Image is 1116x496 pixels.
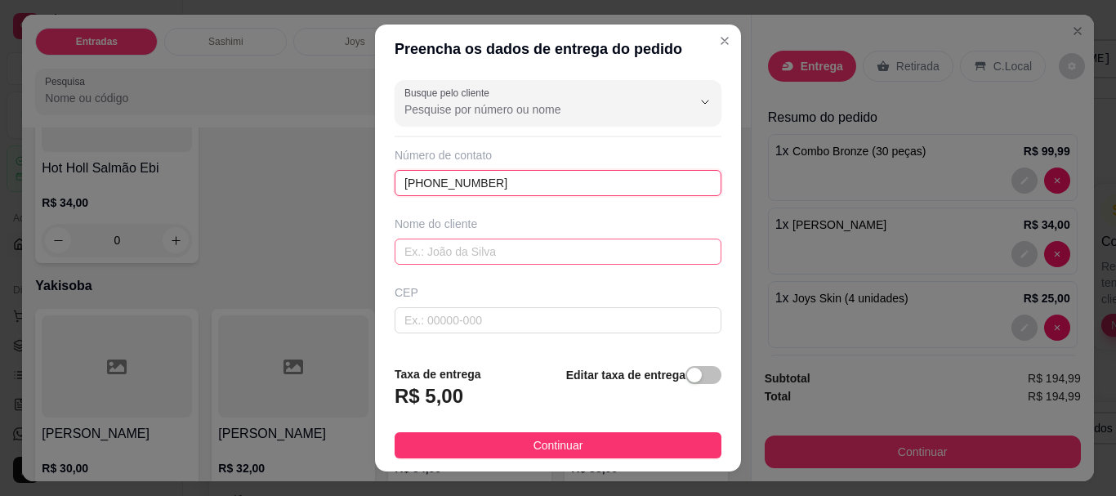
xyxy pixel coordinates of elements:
[395,284,721,301] div: CEP
[395,216,721,232] div: Nome do cliente
[395,170,721,196] input: Ex.: (11) 9 8888-9999
[375,25,741,74] header: Preencha os dados de entrega do pedido
[404,86,495,100] label: Busque pelo cliente
[404,101,666,118] input: Busque pelo cliente
[395,147,721,163] div: Número de contato
[395,368,481,381] strong: Taxa de entrega
[712,28,738,54] button: Close
[395,239,721,265] input: Ex.: João da Silva
[395,432,721,458] button: Continuar
[395,307,721,333] input: Ex.: 00000-000
[692,89,718,115] button: Show suggestions
[566,369,685,382] strong: Editar taxa de entrega
[395,383,463,409] h3: R$ 5,00
[533,436,583,454] span: Continuar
